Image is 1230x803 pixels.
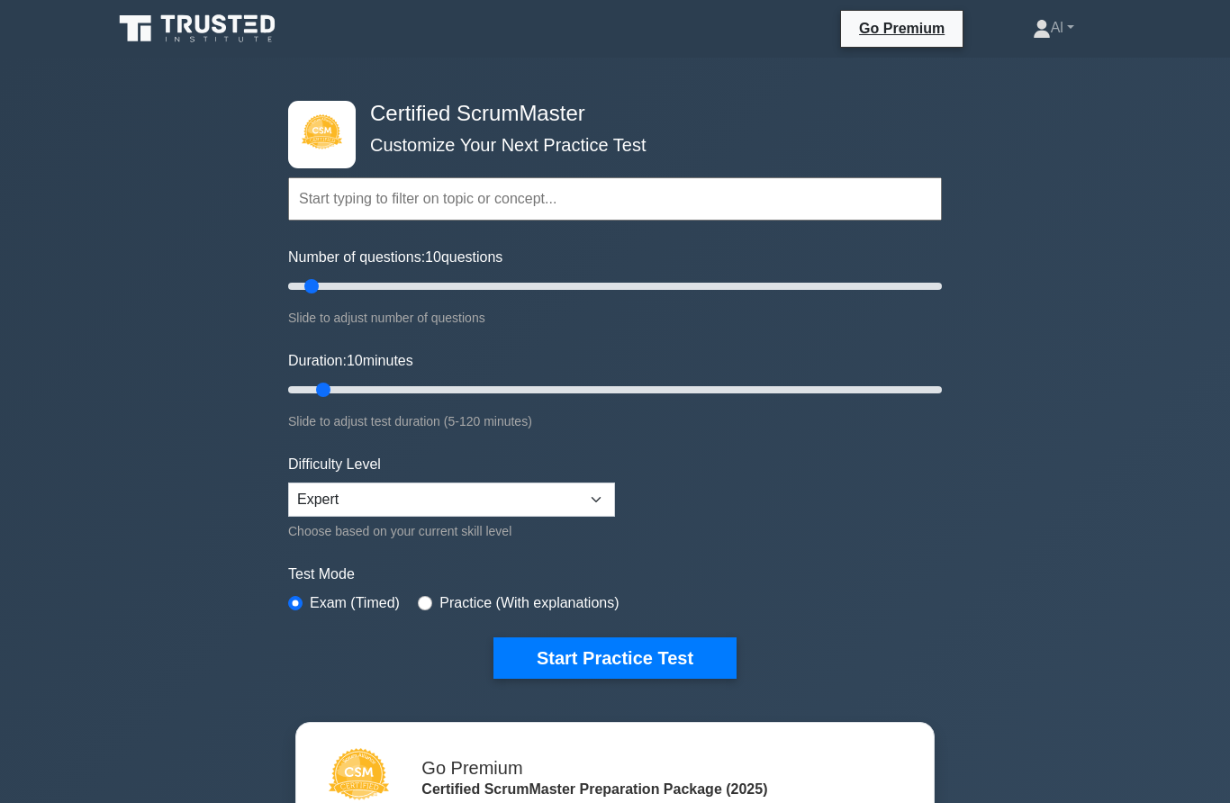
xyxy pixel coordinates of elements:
label: Practice (With explanations) [439,592,619,614]
a: Al [990,10,1117,46]
div: Choose based on your current skill level [288,520,615,542]
h4: Certified ScrumMaster [363,101,854,127]
label: Duration: minutes [288,350,413,372]
div: Slide to adjust test duration (5-120 minutes) [288,411,942,432]
label: Exam (Timed) [310,592,400,614]
span: 10 [425,249,441,265]
div: Slide to adjust number of questions [288,307,942,329]
input: Start typing to filter on topic or concept... [288,177,942,221]
span: 10 [347,353,363,368]
button: Start Practice Test [493,637,737,679]
label: Test Mode [288,564,942,585]
label: Difficulty Level [288,454,381,475]
a: Go Premium [848,17,955,40]
label: Number of questions: questions [288,247,502,268]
